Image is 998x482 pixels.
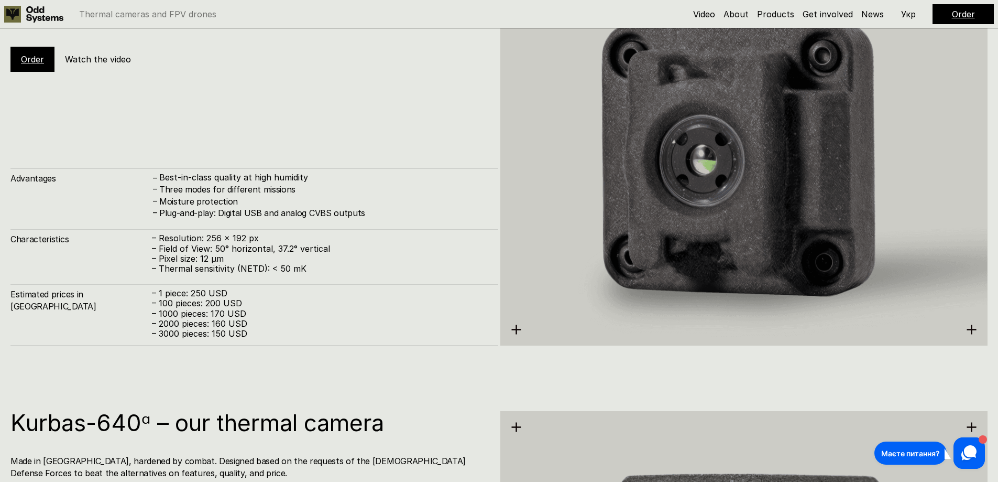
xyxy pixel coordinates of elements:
h4: Advantages [10,173,152,184]
h5: Watch the video [65,53,131,65]
p: – 2000 pieces: 160 USD [152,319,488,329]
a: About [723,9,749,19]
p: Best-in-class quality at high humidity [159,173,488,183]
a: News [861,9,884,19]
h4: Made in [GEOGRAPHIC_DATA], hardened by combat. Designed based on the requests of the [DEMOGRAPHIC... [10,455,488,479]
h1: Kurbas-640ᵅ – our thermal camera [10,411,488,434]
p: – Field of View: 50° horizontal, 37.2° vertical [152,244,488,254]
p: Thermal cameras and FPV drones [79,10,216,18]
h4: – [153,172,157,184]
p: – 1000 pieces: 170 USD [152,309,488,319]
h4: Moisture protection [159,196,488,207]
p: – 100 pieces: 200 USD [152,298,488,308]
a: Get involved [803,9,853,19]
h4: – [153,195,157,207]
p: – 1 piece: 250 USD [152,288,488,298]
a: Order [952,9,975,19]
h4: – [153,183,157,195]
h4: Plug-and-play: Digital USB and analog CVBS outputs [159,207,488,219]
p: – Thermal sensitivity (NETD): < 50 mK [152,264,488,274]
p: Укр [901,10,916,18]
h4: Three modes for different missions [159,184,488,195]
h4: Characteristics [10,233,152,245]
p: – Resolution: 256 x 192 px [152,233,488,243]
a: Video [693,9,715,19]
p: – Pixel size: 12 µm [152,254,488,264]
p: – 3000 pieces: 150 USD [152,329,488,339]
a: Products [757,9,794,19]
h4: Estimated prices in [GEOGRAPHIC_DATA] [10,288,152,312]
iframe: HelpCrunch [872,435,988,472]
h4: – [153,207,157,218]
a: Order [21,54,44,65]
